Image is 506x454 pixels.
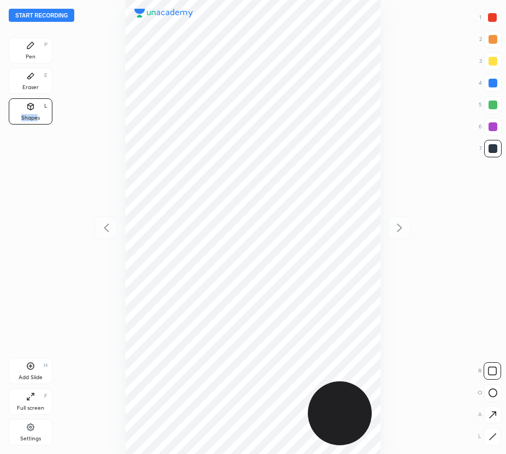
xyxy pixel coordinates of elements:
[44,103,47,109] div: L
[9,9,74,22] button: Start recording
[20,436,41,441] div: Settings
[478,428,501,445] div: L
[44,73,47,78] div: E
[479,140,502,157] div: 7
[479,31,502,48] div: 2
[44,393,47,399] div: F
[26,54,35,60] div: Pen
[22,85,39,90] div: Eraser
[44,363,47,368] div: H
[478,384,502,402] div: O
[479,52,502,70] div: 3
[17,405,44,411] div: Full screen
[478,406,502,423] div: A
[479,118,502,135] div: 6
[44,42,47,48] div: P
[478,362,501,380] div: R
[19,375,43,380] div: Add Slide
[479,96,502,114] div: 5
[21,115,40,121] div: Shapes
[479,74,502,92] div: 4
[479,9,501,26] div: 1
[134,9,193,17] img: logo.38c385cc.svg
